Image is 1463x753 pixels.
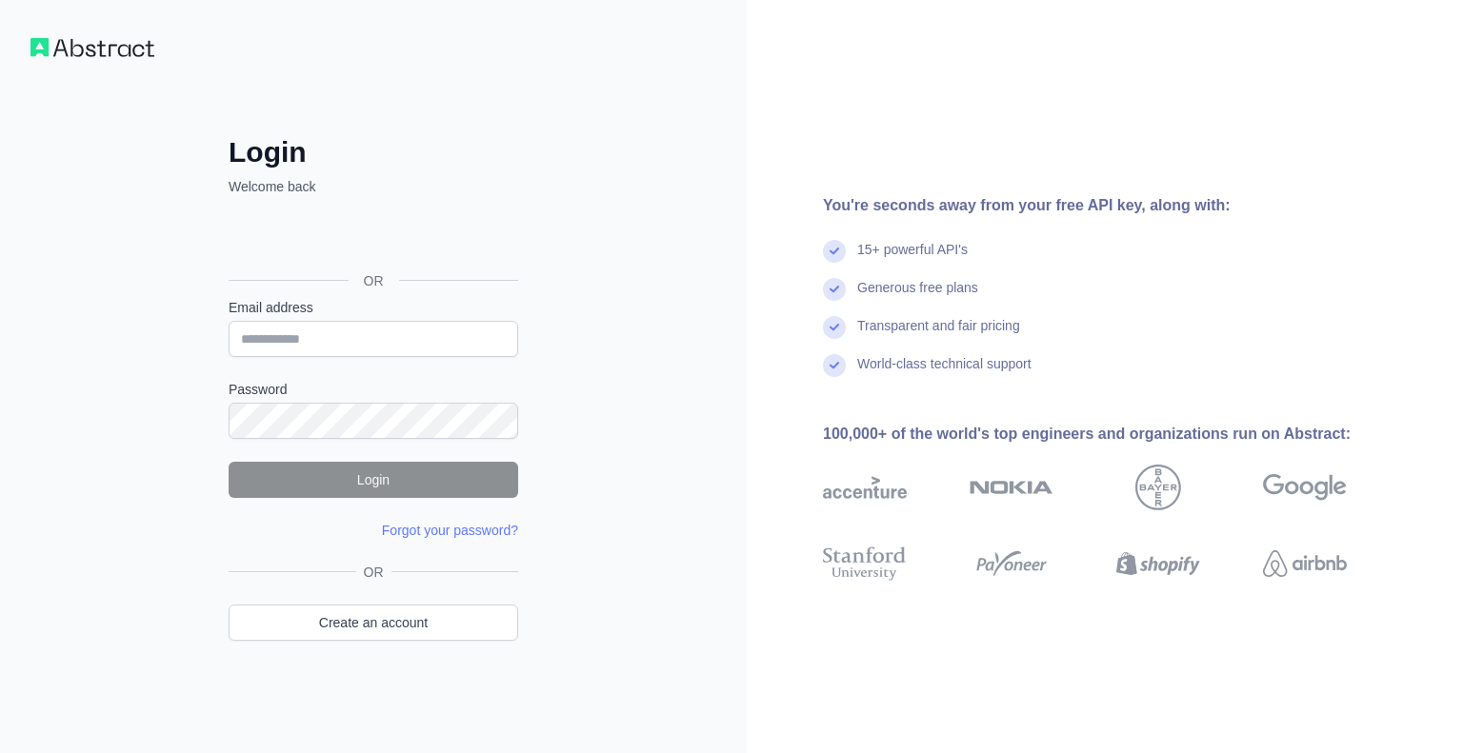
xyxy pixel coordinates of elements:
h2: Login [229,135,518,169]
img: payoneer [970,543,1053,585]
img: bayer [1135,465,1181,510]
button: Login [229,462,518,498]
div: 15+ powerful API's [857,240,968,278]
a: Create an account [229,604,518,641]
a: Forgot your password? [382,523,518,538]
div: Generous free plans [857,278,978,316]
img: airbnb [1263,543,1347,585]
img: stanford university [823,543,907,585]
img: check mark [823,354,846,377]
img: check mark [823,316,846,339]
span: OR [356,563,391,582]
img: shopify [1116,543,1200,585]
label: Password [229,380,518,399]
span: OR [349,271,399,290]
img: google [1263,465,1347,510]
p: Welcome back [229,177,518,196]
img: check mark [823,278,846,301]
div: You're seconds away from your free API key, along with: [823,194,1408,217]
img: nokia [970,465,1053,510]
img: accenture [823,465,907,510]
label: Email address [229,298,518,317]
img: Workflow [30,38,154,57]
iframe: Botón Iniciar sesión con Google [219,217,524,259]
div: World-class technical support [857,354,1032,392]
div: Transparent and fair pricing [857,316,1020,354]
img: check mark [823,240,846,263]
div: 100,000+ of the world's top engineers and organizations run on Abstract: [823,423,1408,446]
